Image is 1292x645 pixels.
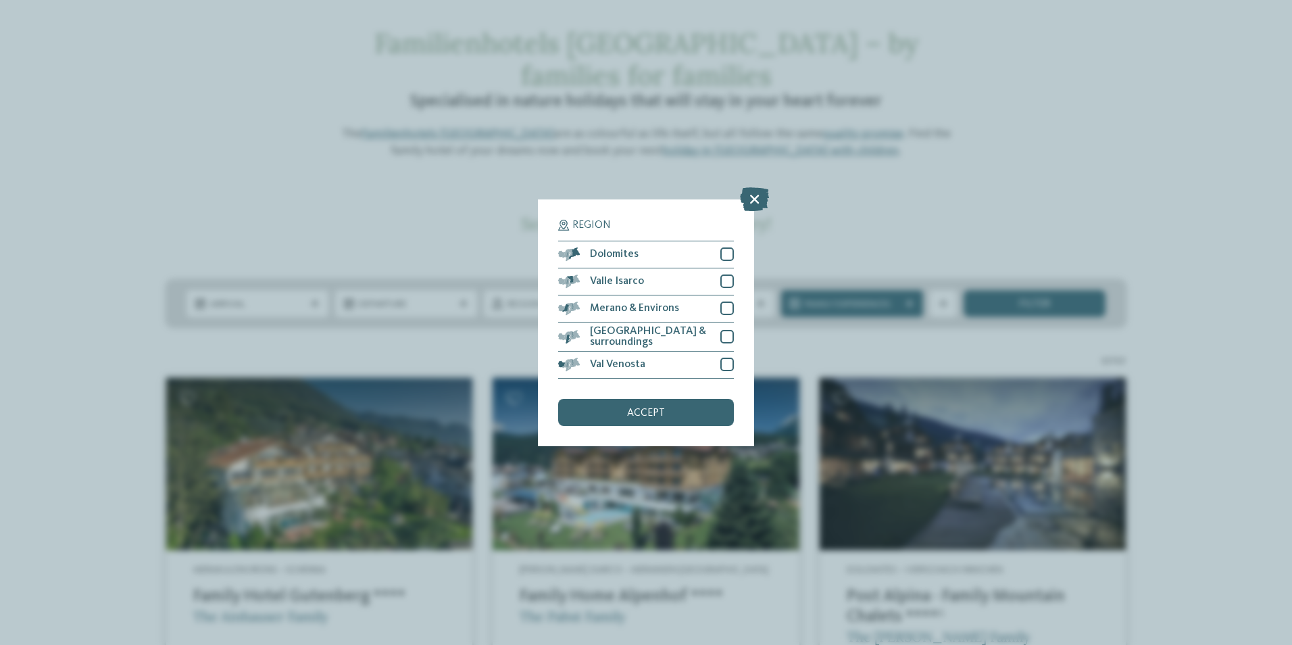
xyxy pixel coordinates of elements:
[590,326,710,348] span: [GEOGRAPHIC_DATA] & surroundings
[572,220,611,231] span: Region
[590,303,679,314] span: Merano & Environs
[590,276,644,287] span: Valle Isarco
[590,249,639,260] span: Dolomites
[590,359,645,370] span: Val Venosta
[627,408,665,419] span: accept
